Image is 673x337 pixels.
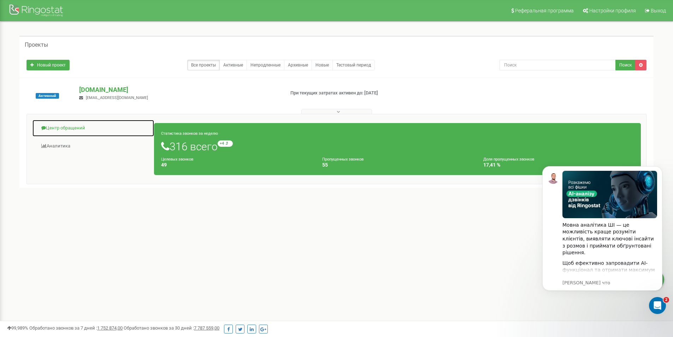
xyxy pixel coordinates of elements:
[161,162,312,168] h4: 49
[161,131,218,136] small: Статистика звонков за неделю
[36,93,59,99] span: Активный
[247,60,284,70] a: Непродленные
[219,60,247,70] a: Активные
[124,325,219,331] span: Обработано звонков за 30 дней :
[161,157,193,162] small: Целевых звонков
[500,60,616,70] input: Поиск
[649,297,666,314] iframe: Intercom live chat
[79,85,279,94] p: [DOMAIN_NAME]
[161,140,634,152] h1: 316 всего
[32,138,154,155] a: Аналитика
[515,8,574,13] span: Реферальная программа
[7,325,28,331] span: 99,989%
[97,325,123,331] u: 1 752 874,00
[284,60,312,70] a: Архивные
[29,325,123,331] span: Обработано звонков за 7 дней :
[332,60,375,70] a: Тестовый период
[483,157,534,162] small: Доля пропущенных звонков
[483,162,634,168] h4: 17,41 %
[86,95,148,100] span: [EMAIL_ADDRESS][DOMAIN_NAME]
[25,42,48,48] h5: Проекты
[322,162,473,168] h4: 55
[187,60,220,70] a: Все проекты
[290,90,437,97] p: При текущих затратах активен до: [DATE]
[651,8,666,13] span: Выход
[312,60,333,70] a: Новые
[615,60,636,70] button: Поиск
[322,157,364,162] small: Пропущенных звонков
[26,60,70,70] a: Новый проект
[218,140,233,147] small: +4
[532,156,673,318] iframe: Intercom notifications сообщение
[32,120,154,137] a: Центр обращений
[589,8,636,13] span: Настройки профиля
[194,325,219,331] u: 7 787 559,00
[663,297,669,303] span: 2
